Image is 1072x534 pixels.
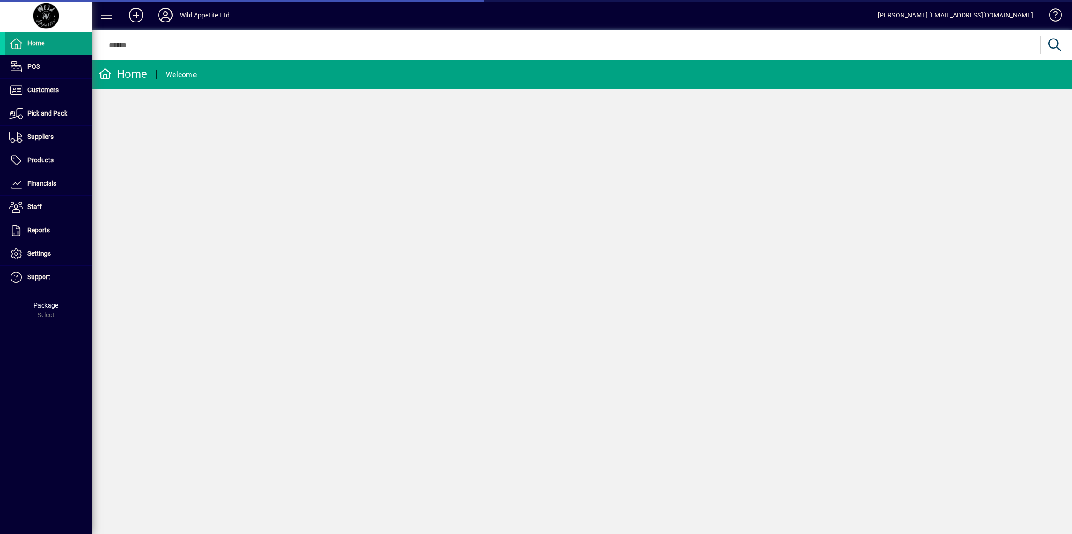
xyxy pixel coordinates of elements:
[27,273,50,281] span: Support
[27,133,54,140] span: Suppliers
[27,110,67,117] span: Pick and Pack
[27,180,56,187] span: Financials
[27,203,42,210] span: Staff
[5,266,92,289] a: Support
[33,302,58,309] span: Package
[5,196,92,219] a: Staff
[5,55,92,78] a: POS
[5,172,92,195] a: Financials
[27,156,54,164] span: Products
[27,39,44,47] span: Home
[5,219,92,242] a: Reports
[151,7,180,23] button: Profile
[5,79,92,102] a: Customers
[5,149,92,172] a: Products
[27,250,51,257] span: Settings
[180,8,230,22] div: Wild Appetite Ltd
[5,242,92,265] a: Settings
[27,226,50,234] span: Reports
[878,8,1033,22] div: [PERSON_NAME] [EMAIL_ADDRESS][DOMAIN_NAME]
[1042,2,1061,32] a: Knowledge Base
[5,102,92,125] a: Pick and Pack
[121,7,151,23] button: Add
[27,86,59,94] span: Customers
[98,67,147,82] div: Home
[27,63,40,70] span: POS
[5,126,92,149] a: Suppliers
[166,67,197,82] div: Welcome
